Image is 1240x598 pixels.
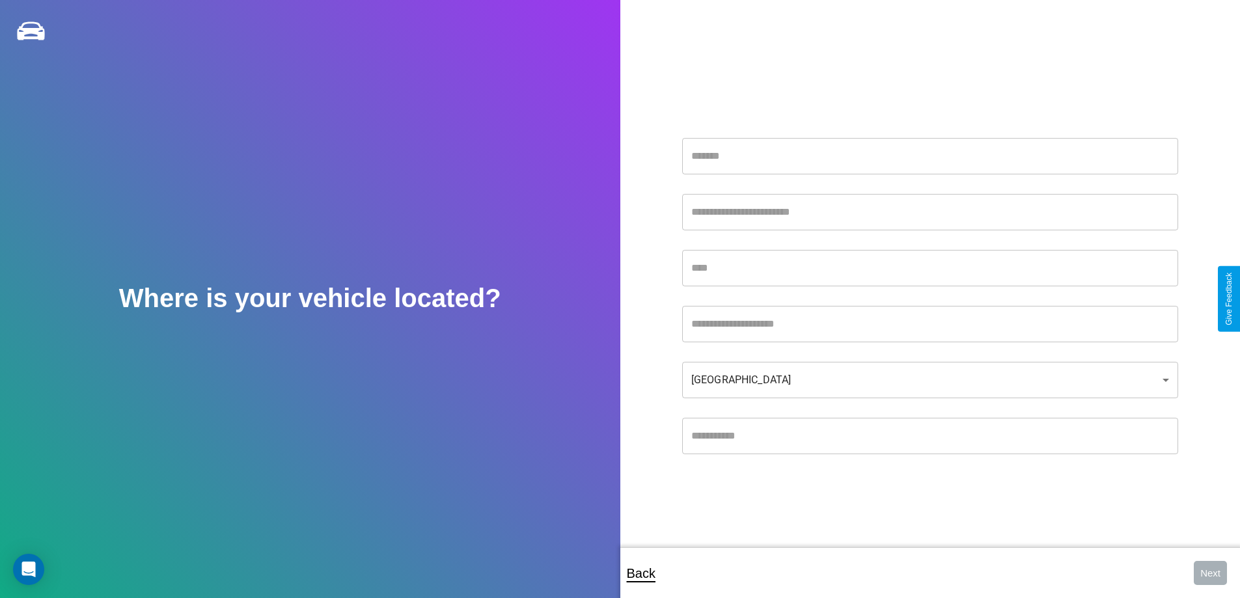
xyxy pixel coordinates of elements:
[13,554,44,585] div: Open Intercom Messenger
[1224,273,1233,325] div: Give Feedback
[682,362,1178,398] div: [GEOGRAPHIC_DATA]
[119,284,501,313] h2: Where is your vehicle located?
[627,562,655,585] p: Back
[1194,561,1227,585] button: Next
